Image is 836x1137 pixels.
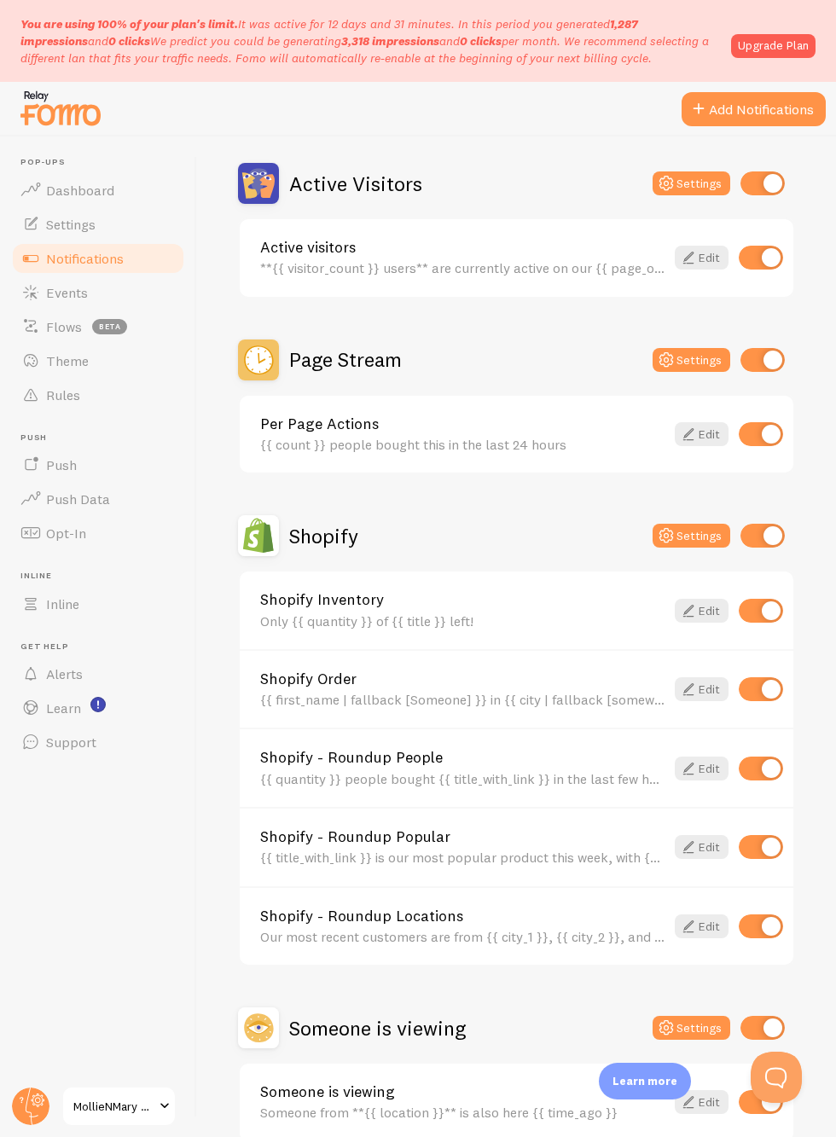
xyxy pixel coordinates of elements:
span: Notifications [46,250,124,267]
iframe: Help Scout Beacon - Open [751,1052,802,1103]
span: Rules [46,386,80,403]
span: Inline [20,571,186,582]
span: Dashboard [46,182,114,199]
button: Settings [653,524,730,548]
a: Edit [675,1090,729,1114]
span: Push [20,432,186,444]
img: Page Stream [238,339,279,380]
a: Active visitors [260,240,665,255]
a: Edit [675,599,729,623]
div: {{ first_name | fallback [Someone] }} in {{ city | fallback [somewhere cool] }}, {{ province | fa... [260,692,665,707]
div: Only {{ quantity }} of {{ title }} left! [260,613,665,629]
span: You are using 100% of your plan's limit. [20,16,238,32]
span: Alerts [46,665,83,682]
a: Support [10,725,186,759]
a: Shopify - Roundup Locations [260,908,665,924]
span: Events [46,284,88,301]
span: Support [46,734,96,751]
img: Shopify [238,515,279,556]
span: MollieNMary LLC brands [73,1096,154,1117]
a: Events [10,276,186,310]
div: **{{ visitor_count }} users** are currently active on our {{ page_or_website }} {{ time_period }} [260,260,665,276]
span: and [341,33,502,49]
span: Flows [46,318,82,335]
span: Pop-ups [20,157,186,168]
a: Flows beta [10,310,186,344]
button: Settings [653,348,730,372]
b: 0 clicks [460,33,502,49]
span: Get Help [20,641,186,653]
button: Settings [653,1016,730,1040]
div: Our most recent customers are from {{ city_1 }}, {{ city_2 }}, and {{ city_3 }} [260,929,665,944]
p: Learn more [612,1073,677,1089]
div: {{ title_with_link }} is our most popular product this week, with {{ quantity }} purchases [260,850,665,865]
img: fomo-relay-logo-orange.svg [18,86,103,130]
h2: Someone is viewing [289,1015,466,1041]
a: Edit [675,914,729,938]
a: Edit [675,835,729,859]
a: Shopify Order [260,671,665,687]
svg: <p>Watch New Feature Tutorials!</p> [90,697,106,712]
img: Someone is viewing [238,1007,279,1048]
a: Edit [675,422,729,446]
div: Learn more [599,1063,691,1099]
h2: Page Stream [289,346,402,373]
span: Opt-In [46,525,86,542]
a: Push Data [10,482,186,516]
a: Rules [10,378,186,412]
h2: Shopify [289,523,358,549]
a: Alerts [10,657,186,691]
a: Edit [675,246,729,270]
a: Inline [10,587,186,621]
a: MollieNMary LLC brands [61,1086,177,1127]
a: Edit [675,757,729,780]
a: Someone is viewing [260,1084,665,1099]
span: Inline [46,595,79,612]
div: {{ count }} people bought this in the last 24 hours [260,437,665,452]
a: Upgrade Plan [731,34,816,58]
p: It was active for 12 days and 31 minutes. In this period you generated We predict you could be ge... [20,15,721,67]
b: 3,318 impressions [341,33,439,49]
a: Shopify - Roundup Popular [260,829,665,844]
h2: Active Visitors [289,171,422,197]
span: Theme [46,352,89,369]
a: Dashboard [10,173,186,207]
span: Learn [46,699,81,716]
img: Active Visitors [238,163,279,204]
span: Settings [46,216,96,233]
b: 0 clicks [108,33,150,49]
a: Notifications [10,241,186,276]
div: Someone from **{{ location }}** is also here {{ time_ago }} [260,1105,665,1120]
span: Push [46,456,77,473]
a: Edit [675,677,729,701]
div: {{ quantity }} people bought {{ title_with_link }} in the last few hours [260,771,665,786]
a: Push [10,448,186,482]
a: Theme [10,344,186,378]
a: Shopify Inventory [260,592,665,607]
a: Settings [10,207,186,241]
span: beta [92,319,127,334]
a: Opt-In [10,516,186,550]
a: Shopify - Roundup People [260,750,665,765]
span: Push Data [46,490,110,508]
a: Per Page Actions [260,416,665,432]
a: Learn [10,691,186,725]
button: Settings [653,171,730,195]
